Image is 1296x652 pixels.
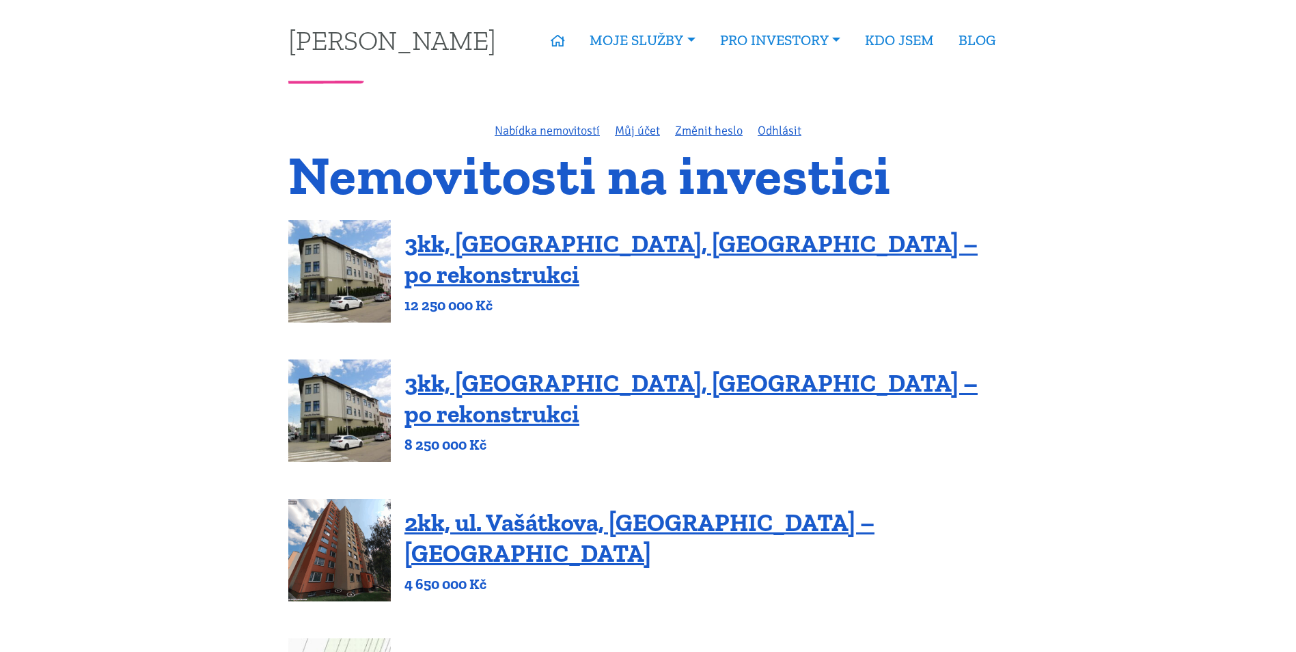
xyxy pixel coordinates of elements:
[577,25,707,56] a: MOJE SLUŽBY
[404,435,1008,454] p: 8 250 000 Kč
[404,508,874,568] a: 2kk, ul. Vašátkova, [GEOGRAPHIC_DATA] – [GEOGRAPHIC_DATA]
[288,27,496,53] a: [PERSON_NAME]
[708,25,853,56] a: PRO INVESTORY
[946,25,1008,56] a: BLOG
[404,368,978,429] a: 3kk, [GEOGRAPHIC_DATA], [GEOGRAPHIC_DATA] – po rekonstrukci
[404,296,1008,315] p: 12 250 000 Kč
[404,229,978,289] a: 3kk, [GEOGRAPHIC_DATA], [GEOGRAPHIC_DATA] – po rekonstrukci
[615,123,660,138] a: Můj účet
[758,123,801,138] a: Odhlásit
[495,123,600,138] a: Nabídka nemovitostí
[675,123,743,138] a: Změnit heslo
[853,25,946,56] a: KDO JSEM
[288,152,1008,198] h1: Nemovitosti na investici
[404,575,1008,594] p: 4 650 000 Kč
